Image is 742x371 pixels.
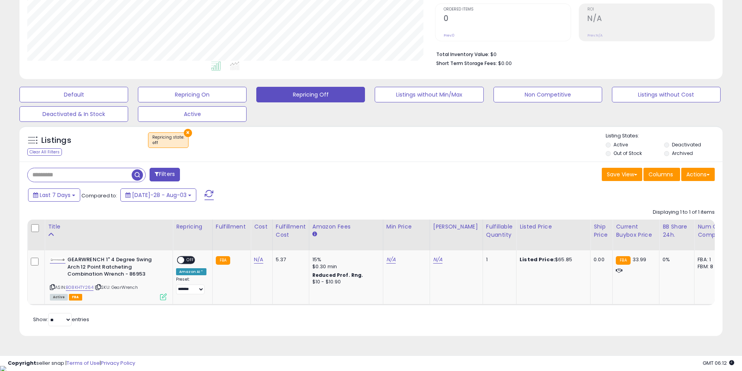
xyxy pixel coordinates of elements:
div: Fulfillment [216,223,247,231]
button: Deactivated & In Stock [19,106,128,122]
span: All listings currently available for purchase on Amazon [50,294,68,301]
button: Filters [150,168,180,181]
div: Amazon AI * [176,268,206,275]
span: 2025-08-11 06:12 GMT [703,359,734,367]
span: Columns [649,171,673,178]
a: B08KHTY264 [66,284,93,291]
button: Save View [602,168,642,181]
div: Amazon Fees [312,223,380,231]
div: Cost [254,223,269,231]
strong: Copyright [8,359,36,367]
button: Non Competitive [493,87,602,102]
div: [PERSON_NAME] [433,223,479,231]
b: Short Term Storage Fees: [436,60,497,67]
div: off [152,140,184,146]
div: Current Buybox Price [616,223,656,239]
label: Active [613,141,628,148]
img: 21BKcIN7i9L._SL40_.jpg [50,258,65,262]
span: ROI [587,7,714,12]
small: Prev: N/A [587,33,603,38]
p: Listing States: [606,132,723,140]
div: Preset: [176,277,206,294]
h5: Listings [41,135,71,146]
div: seller snap | | [8,360,135,367]
label: Deactivated [672,141,701,148]
h2: N/A [587,14,714,25]
div: $10 - $10.90 [312,279,377,285]
a: N/A [433,256,442,264]
span: Compared to: [81,192,117,199]
button: Default [19,87,128,102]
div: Fulfillment Cost [276,223,306,239]
span: Repricing state : [152,134,184,146]
small: Amazon Fees. [312,231,317,238]
span: $0.00 [498,60,512,67]
button: Repricing On [138,87,247,102]
div: Clear All Filters [27,148,62,156]
a: N/A [386,256,396,264]
div: 1 [486,256,510,263]
a: Terms of Use [67,359,100,367]
div: Title [48,223,169,231]
small: Prev: 0 [444,33,455,38]
div: Min Price [386,223,427,231]
span: 33.99 [633,256,647,263]
span: Show: entries [33,316,89,323]
div: Listed Price [520,223,587,231]
div: FBA: 1 [698,256,723,263]
button: Columns [643,168,680,181]
h2: 0 [444,14,571,25]
div: Ship Price [594,223,609,239]
button: × [184,129,192,137]
div: FBM: 8 [698,263,723,270]
div: Fulfillable Quantity [486,223,513,239]
span: OFF [184,257,197,264]
div: 0.00 [594,256,606,263]
div: ASIN: [50,256,167,299]
div: 0% [663,256,688,263]
button: Last 7 Days [28,188,80,202]
a: N/A [254,256,263,264]
span: Last 7 Days [40,191,70,199]
span: [DATE]-28 - Aug-03 [132,191,187,199]
b: GEARWRENCH 1" 4 Degree Swing Arch 12 Point Ratcheting Combination Wrench - 86953 [67,256,162,280]
b: Total Inventory Value: [436,51,489,58]
button: Listings without Min/Max [375,87,483,102]
span: FBA [69,294,82,301]
small: FBA [216,256,230,265]
a: Privacy Policy [101,359,135,367]
div: 15% [312,256,377,263]
span: Ordered Items [444,7,571,12]
div: $0.30 min [312,263,377,270]
button: Active [138,106,247,122]
div: $65.85 [520,256,584,263]
div: Num of Comp. [698,223,726,239]
li: $0 [436,49,709,58]
b: Listed Price: [520,256,555,263]
span: | SKU: GearWrench [95,284,138,290]
div: 5.37 [276,256,303,263]
div: BB Share 24h. [663,223,691,239]
button: Repricing Off [256,87,365,102]
label: Out of Stock [613,150,642,156]
div: Displaying 1 to 1 of 1 items [653,209,715,216]
button: Actions [681,168,715,181]
button: [DATE]-28 - Aug-03 [120,188,196,202]
label: Archived [672,150,693,156]
button: Listings without Cost [612,87,721,102]
b: Reduced Prof. Rng. [312,272,363,278]
div: Repricing [176,223,209,231]
small: FBA [616,256,630,265]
